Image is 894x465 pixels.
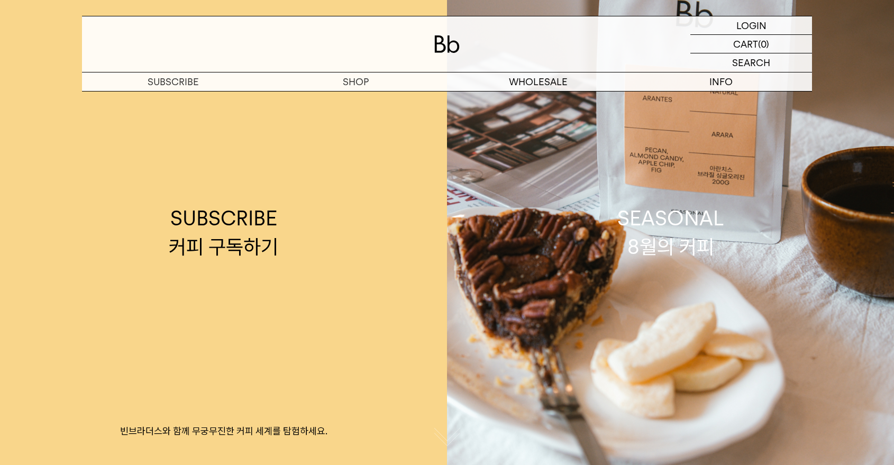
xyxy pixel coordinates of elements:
div: SEASONAL 8월의 커피 [617,204,724,260]
a: SHOP [264,72,447,91]
p: INFO [630,72,812,91]
a: CART (0) [690,35,812,53]
p: CART [733,35,758,53]
div: SUBSCRIBE 커피 구독하기 [169,204,278,260]
p: LOGIN [736,16,767,34]
p: (0) [758,35,769,53]
a: LOGIN [690,16,812,35]
p: SEARCH [732,53,770,72]
img: 로고 [434,35,460,53]
a: SUBSCRIBE [82,72,264,91]
p: WHOLESALE [447,72,630,91]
